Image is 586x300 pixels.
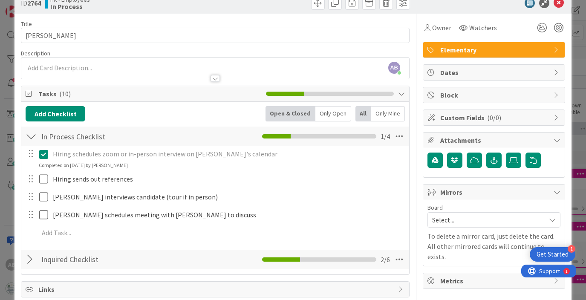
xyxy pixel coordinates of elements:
[381,131,390,141] span: 1 / 4
[440,67,549,78] span: Dates
[440,187,549,197] span: Mirrors
[487,113,501,122] span: ( 0/0 )
[53,211,256,219] span: [PERSON_NAME] schedules meeting with [PERSON_NAME] to discuss
[266,106,315,121] div: Open & Closed
[469,23,497,33] span: Watchers
[59,89,71,98] span: ( 10 )
[21,28,409,43] input: type card name here...
[440,90,549,100] span: Block
[381,254,390,265] span: 2 / 6
[53,150,277,158] span: Hiring schedules zoom or in-person interview on [PERSON_NAME]'s calendar
[432,214,541,226] span: Select...
[38,252,199,267] input: Add Checklist...
[440,276,549,286] span: Metrics
[537,250,569,259] div: Get Started
[427,205,443,211] span: Board
[21,20,32,28] label: Title
[38,129,199,144] input: Add Checklist...
[388,62,400,74] span: AB
[568,245,575,253] div: 1
[530,247,575,262] div: Open Get Started checklist, remaining modules: 1
[440,112,549,123] span: Custom Fields
[427,231,560,262] p: To delete a mirror card, just delete the card. All other mirrored cards will continue to exists.
[440,135,549,145] span: Attachments
[432,23,451,33] span: Owner
[50,3,90,10] b: In Process
[315,106,351,121] div: Only Open
[440,45,549,55] span: Elementary
[355,106,371,121] div: All
[44,3,46,10] div: 1
[26,106,85,121] button: Add Checklist
[38,89,261,99] span: Tasks
[18,1,39,12] span: Support
[53,193,218,201] span: [PERSON_NAME] interviews candidate (tour if in person)
[21,49,50,57] span: Description
[371,106,405,121] div: Only Mine
[38,284,393,294] span: Links
[39,162,128,169] div: Completed on [DATE] by [PERSON_NAME]
[53,175,133,183] span: Hiring sends out references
